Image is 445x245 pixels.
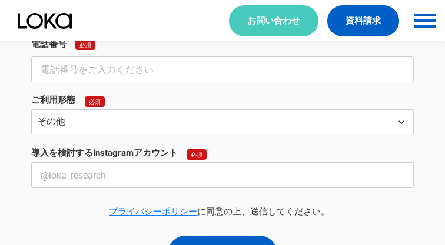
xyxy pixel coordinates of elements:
[31,94,75,106] p: ご利用形態
[191,151,202,158] p: 必須
[31,147,178,159] p: 導入を検討するInstagramアカウント
[229,5,318,36] a: お問い合わせ
[109,206,197,217] a: プライバシーポリシー
[79,41,91,48] p: 必須
[31,38,67,51] p: 電話番号
[31,56,414,82] input: 電話番号をご入力ください
[25,206,414,218] p: に同意の上、送信してください。
[31,162,414,188] input: @loka_research
[327,5,399,36] a: 資料請求
[411,6,439,35] button: menu
[89,98,101,105] p: 必須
